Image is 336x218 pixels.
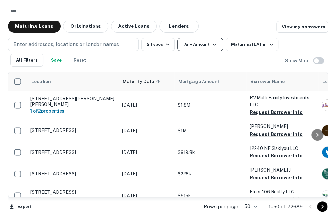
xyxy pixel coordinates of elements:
[250,108,303,116] button: Request Borrower Info
[30,127,115,133] p: [STREET_ADDRESS]
[141,38,175,51] button: 2 Types
[250,130,303,138] button: Request Borrower Info
[242,202,258,211] div: 50
[250,123,315,130] p: [PERSON_NAME]
[31,78,51,85] span: Location
[178,127,243,134] p: $1M
[30,149,115,155] p: [STREET_ADDRESS]
[122,170,171,177] p: [DATE]
[178,170,243,177] p: $228k
[250,94,315,108] p: RV Multi Family Investments LLC
[250,152,303,160] button: Request Borrower Info
[30,189,115,195] p: [STREET_ADDRESS]
[27,72,119,91] th: Location
[178,192,243,199] p: $515k
[30,107,115,115] h6: 1 of 2 properties
[250,78,285,85] span: Borrower Name
[226,38,278,51] button: Maturing [DATE]
[174,72,246,91] th: Mortgage Amount
[250,195,303,203] button: Request Borrower Info
[123,78,163,85] span: Maturity Date
[30,195,115,202] h6: 1 of 3 properties
[322,147,333,158] img: picture
[231,41,275,48] div: Maturing [DATE]
[303,166,336,197] iframe: Chat Widget
[122,101,171,109] p: [DATE]
[250,174,303,182] button: Request Borrower Info
[8,38,139,51] button: Enter addresses, locations or lender names
[122,127,171,134] p: [DATE]
[178,78,228,85] span: Mortgage Amount
[177,38,223,51] button: Any Amount
[250,188,315,195] p: Fleet 106 Realty LLC
[322,100,333,111] img: picture
[285,57,309,64] h6: Show Map
[69,54,90,67] button: Reset
[13,41,119,48] p: Enter addresses, locations or lender names
[122,192,171,199] p: [DATE]
[122,149,171,156] p: [DATE]
[46,54,67,67] button: Save your search to get updates of matches that match your search criteria.
[178,149,243,156] p: $919.8k
[317,201,327,212] button: Go to next page
[111,20,157,33] button: Active Loans
[250,166,315,173] p: [PERSON_NAME] J
[8,20,61,33] button: Maturing Loans
[269,203,303,210] p: 1–50 of 72689
[10,54,43,67] button: All Filters
[246,72,318,91] th: Borrower Name
[119,72,174,91] th: Maturity Date
[322,125,333,136] img: picture
[30,171,115,177] p: [STREET_ADDRESS]
[30,96,115,107] p: [STREET_ADDRESS][PERSON_NAME][PERSON_NAME]
[8,202,33,211] button: Export
[276,21,328,33] a: View my borrowers
[159,20,199,33] button: Lenders
[178,101,243,109] p: $1.8M
[204,203,239,210] p: Rows per page:
[250,145,315,152] p: 12240 NE Siskiyou LLC
[63,20,108,33] button: Originations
